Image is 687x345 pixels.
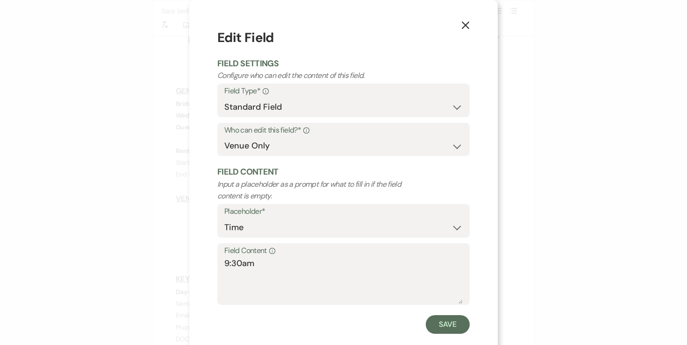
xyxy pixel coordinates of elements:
p: Configure who can edit the content of this field. [217,70,419,82]
p: Input a placeholder as a prompt for what to fill in if the field content is empty. [217,178,419,202]
textarea: 9:30am [224,257,463,304]
h1: Edit Field [217,28,470,48]
h2: Field Content [217,166,470,178]
h2: Field Settings [217,58,470,70]
label: Field Type* [224,84,463,98]
button: Save [426,315,470,334]
label: Field Content [224,244,463,258]
label: Placeholder* [224,205,463,218]
label: Who can edit this field?* [224,124,463,137]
